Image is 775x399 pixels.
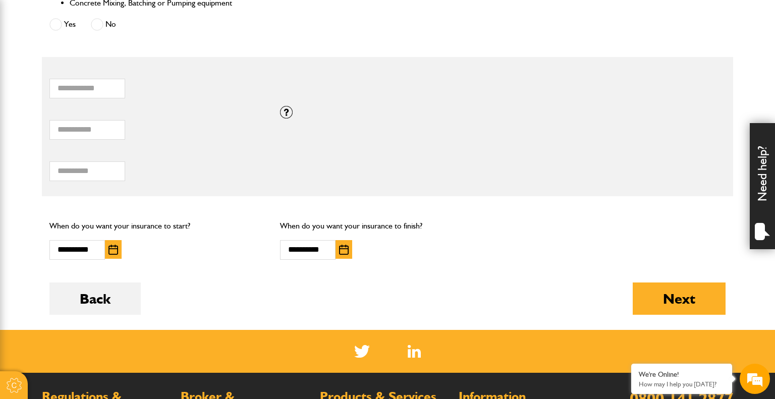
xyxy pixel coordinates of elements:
button: Next [633,282,726,315]
img: Linked In [408,345,421,358]
img: d_20077148190_company_1631870298795_20077148190 [17,56,42,70]
button: Back [49,282,141,315]
img: Twitter [354,345,370,358]
em: Start Chat [137,311,183,324]
div: We're Online! [639,370,725,379]
input: Enter your email address [13,123,184,145]
img: Choose date [339,245,349,255]
input: Enter your phone number [13,153,184,175]
div: Minimize live chat window [165,5,190,29]
p: How may I help you today? [639,380,725,388]
label: Yes [49,18,76,31]
a: LinkedIn [408,345,421,358]
label: No [91,18,116,31]
div: Need help? [750,123,775,249]
p: When do you want your insurance to finish? [280,219,495,233]
img: Choose date [108,245,118,255]
div: Chat with us now [52,56,170,70]
input: Enter your last name [13,93,184,116]
p: When do you want your insurance to start? [49,219,265,233]
textarea: Type your message and hit 'Enter' [13,183,184,302]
